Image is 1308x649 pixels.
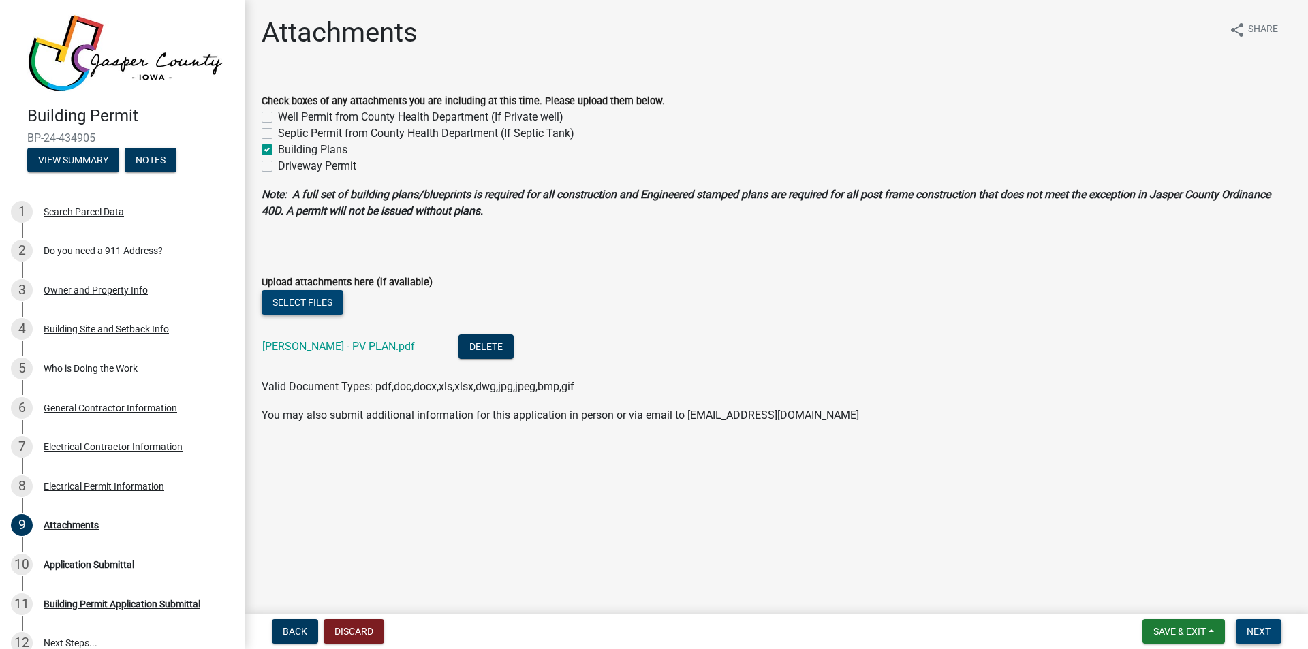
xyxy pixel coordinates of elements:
div: 2 [11,240,33,262]
button: Notes [125,148,176,172]
div: Building Site and Setback Info [44,324,169,334]
button: Next [1236,619,1281,644]
span: Back [283,626,307,637]
span: Next [1247,626,1271,637]
span: Save & Exit [1153,626,1206,637]
span: Valid Document Types: pdf,doc,docx,xls,xlsx,dwg,jpg,jpeg,bmp,gif [262,380,574,393]
strong: Note: A full set of building plans/blueprints is required for all construction and Engineered sta... [262,188,1271,217]
span: Share [1248,22,1278,38]
label: Well Permit from County Health Department (If Private well) [278,109,563,125]
div: Search Parcel Data [44,207,124,217]
div: General Contractor Information [44,403,177,413]
label: Driveway Permit [278,158,356,174]
div: 4 [11,318,33,340]
label: Building Plans [278,142,347,158]
button: View Summary [27,148,119,172]
div: Attachments [44,520,99,530]
wm-modal-confirm: Delete Document [458,341,514,354]
div: Who is Doing the Work [44,364,138,373]
p: You may also submit additional information for this application in person or via email to [EMAIL_... [262,407,1292,424]
div: 5 [11,358,33,379]
button: Back [272,619,318,644]
button: Discard [324,619,384,644]
div: Building Permit Application Submittal [44,599,200,609]
wm-modal-confirm: Summary [27,155,119,166]
wm-modal-confirm: Notes [125,155,176,166]
div: Electrical Permit Information [44,481,164,491]
div: 11 [11,593,33,615]
div: Do you need a 911 Address? [44,246,163,255]
h4: Building Permit [27,106,234,126]
div: 9 [11,514,33,536]
div: 1 [11,201,33,223]
span: BP-24-434905 [27,131,218,144]
button: shareShare [1218,16,1289,43]
div: 10 [11,554,33,575]
div: Application Submittal [44,560,134,569]
div: Electrical Contractor Information [44,442,183,452]
div: 7 [11,436,33,458]
div: 3 [11,279,33,301]
h1: Attachments [262,16,418,49]
label: Septic Permit from County Health Department (If Septic Tank) [278,125,574,142]
div: 8 [11,475,33,497]
button: Save & Exit [1142,619,1225,644]
img: Jasper County, Iowa [27,14,223,92]
label: Check boxes of any attachments you are including at this time. Please upload them below. [262,97,665,106]
a: [PERSON_NAME] - PV PLAN.pdf [262,340,415,353]
div: 6 [11,397,33,419]
div: Owner and Property Info [44,285,148,295]
i: share [1229,22,1245,38]
button: Delete [458,334,514,359]
label: Upload attachments here (if available) [262,278,433,287]
button: Select files [262,290,343,315]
